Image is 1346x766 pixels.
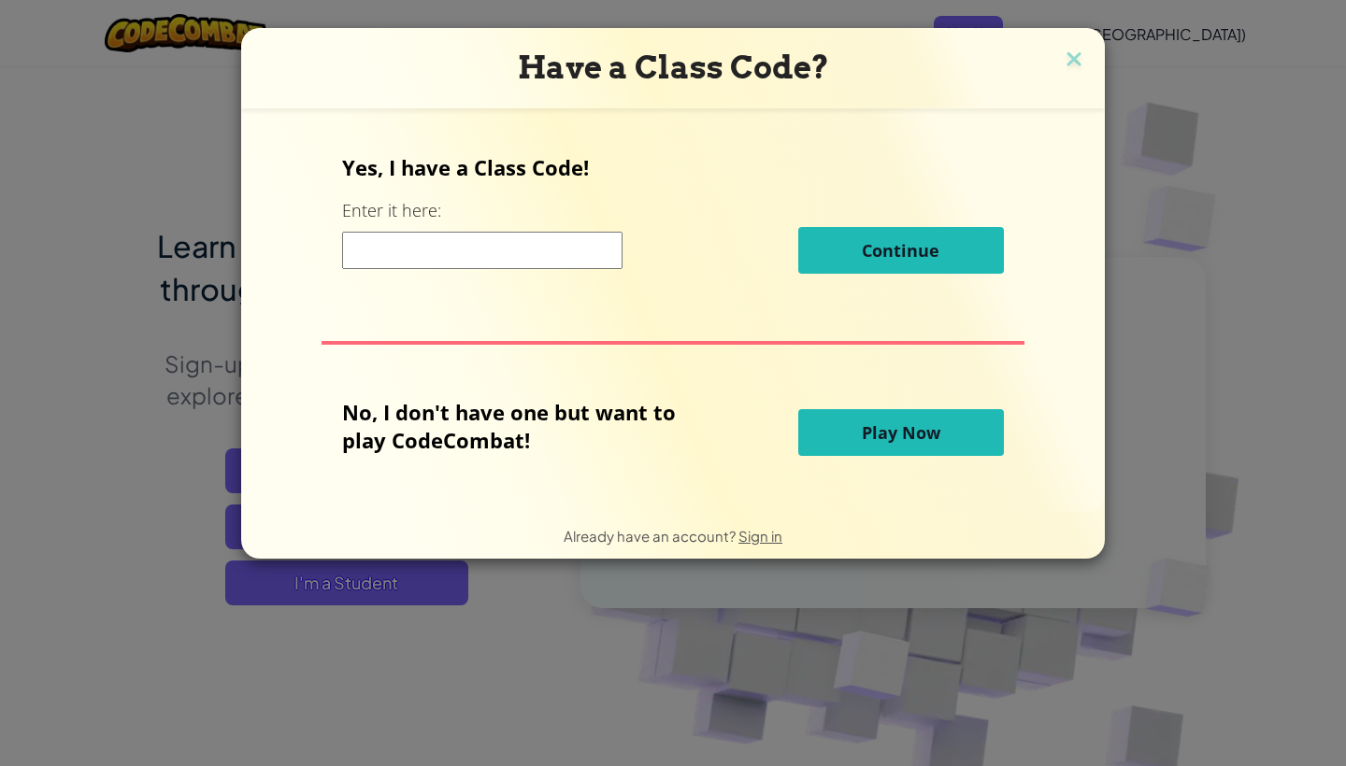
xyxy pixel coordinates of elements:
button: Continue [798,227,1004,274]
p: Yes, I have a Class Code! [342,153,1003,181]
button: Play Now [798,409,1004,456]
a: Sign in [738,527,782,545]
label: Enter it here: [342,199,441,222]
span: Play Now [862,421,940,444]
span: Continue [862,239,939,262]
img: close icon [1062,47,1086,75]
p: No, I don't have one but want to play CodeCombat! [342,398,704,454]
span: Have a Class Code? [518,49,829,86]
span: Already have an account? [564,527,738,545]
